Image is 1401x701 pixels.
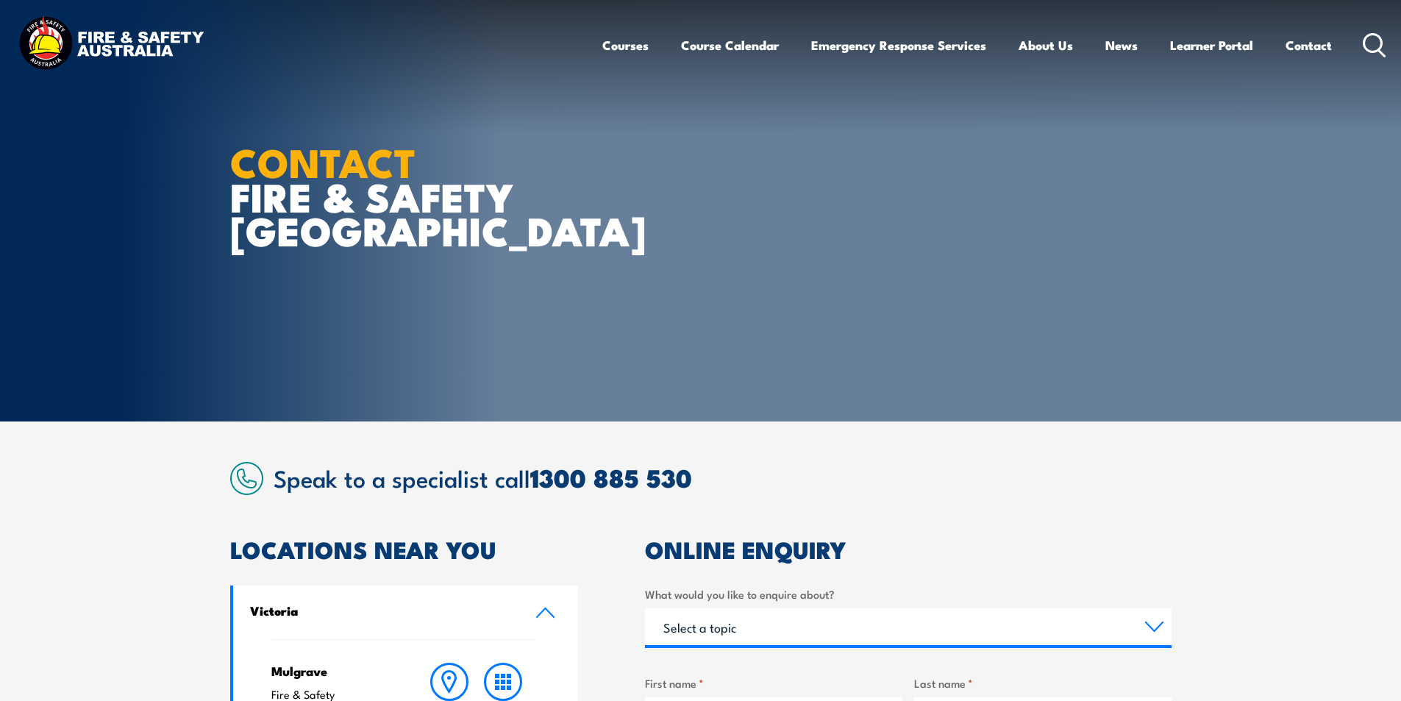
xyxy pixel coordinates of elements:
[645,675,902,691] label: First name
[250,602,513,619] h4: Victoria
[530,458,692,497] a: 1300 885 530
[230,538,579,559] h2: LOCATIONS NEAR YOU
[681,26,779,65] a: Course Calendar
[1286,26,1332,65] a: Contact
[271,663,394,679] h4: Mulgrave
[1019,26,1073,65] a: About Us
[230,130,416,191] strong: CONTACT
[602,26,649,65] a: Courses
[645,586,1172,602] label: What would you like to enquire about?
[274,464,1172,491] h2: Speak to a specialist call
[914,675,1172,691] label: Last name
[811,26,986,65] a: Emergency Response Services
[233,586,579,639] a: Victoria
[1105,26,1138,65] a: News
[645,538,1172,559] h2: ONLINE ENQUIRY
[1170,26,1253,65] a: Learner Portal
[230,144,593,247] h1: FIRE & SAFETY [GEOGRAPHIC_DATA]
